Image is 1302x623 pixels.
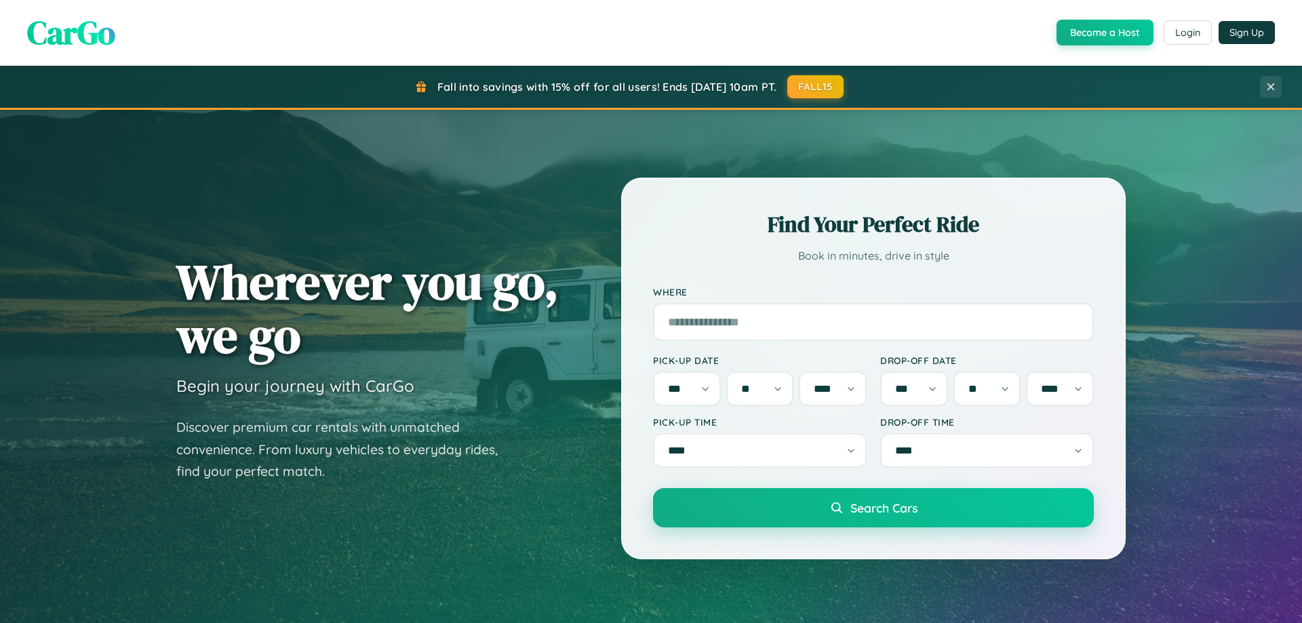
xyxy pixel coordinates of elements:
span: CarGo [27,10,115,55]
label: Pick-up Time [653,416,867,428]
label: Pick-up Date [653,355,867,366]
label: Where [653,286,1094,298]
button: Search Cars [653,488,1094,527]
h2: Find Your Perfect Ride [653,209,1094,239]
span: Fall into savings with 15% off for all users! Ends [DATE] 10am PT. [437,80,777,94]
label: Drop-off Time [880,416,1094,428]
p: Discover premium car rentals with unmatched convenience. From luxury vehicles to everyday rides, ... [176,416,515,483]
h1: Wherever you go, we go [176,255,559,362]
span: Search Cars [850,500,918,515]
button: Sign Up [1219,21,1275,44]
button: FALL15 [787,75,844,98]
label: Drop-off Date [880,355,1094,366]
button: Login [1164,20,1212,45]
button: Become a Host [1057,20,1153,45]
h3: Begin your journey with CarGo [176,376,414,396]
p: Book in minutes, drive in style [653,246,1094,266]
